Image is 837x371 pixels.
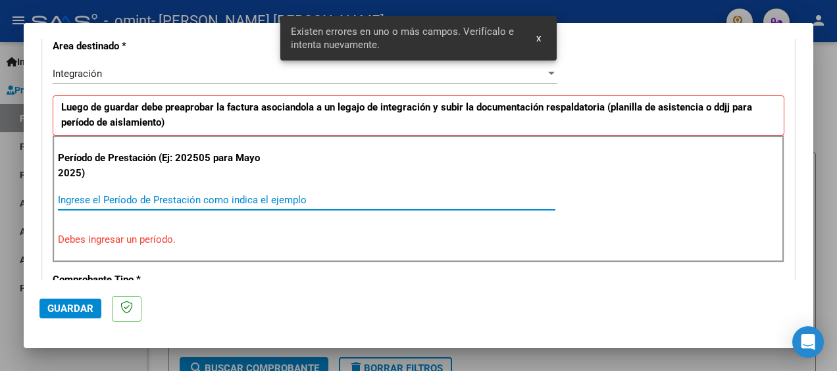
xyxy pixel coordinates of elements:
[53,39,272,54] p: Area destinado *
[792,326,824,358] div: Open Intercom Messenger
[53,68,102,80] span: Integración
[526,26,551,50] button: x
[53,272,272,287] p: Comprobante Tipo *
[291,25,520,51] span: Existen errores en uno o más campos. Verifícalo e intenta nuevamente.
[47,303,93,314] span: Guardar
[58,151,274,180] p: Período de Prestación (Ej: 202505 para Mayo 2025)
[58,232,779,247] p: Debes ingresar un período.
[61,101,752,128] strong: Luego de guardar debe preaprobar la factura asociandola a un legajo de integración y subir la doc...
[536,32,541,44] span: x
[39,299,101,318] button: Guardar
